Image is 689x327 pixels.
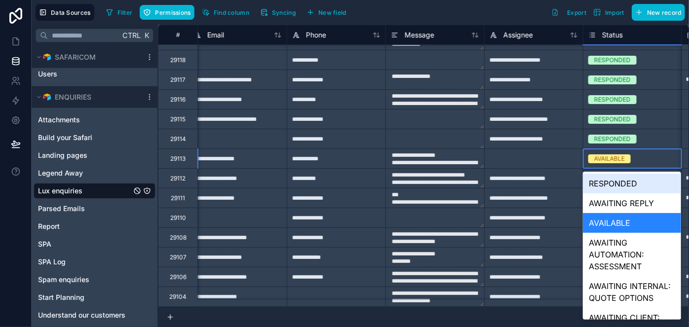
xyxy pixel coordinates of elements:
[140,5,194,20] button: Permissions
[117,9,133,16] span: Filter
[594,95,631,104] div: RESPONDED
[170,76,186,84] div: 29117
[170,56,186,64] div: 29118
[170,234,187,242] div: 29108
[143,32,150,39] span: K
[169,293,187,301] div: 29104
[594,135,631,144] div: RESPONDED
[121,29,142,41] span: Ctrl
[590,4,628,21] button: Import
[594,75,631,84] div: RESPONDED
[166,31,190,38] div: #
[170,254,187,261] div: 29107
[140,5,198,20] a: Permissions
[170,214,186,222] div: 29110
[583,276,681,308] div: AWAITING INTERNAL: QUOTE OPTIONS
[306,30,326,40] span: Phone
[170,135,186,143] div: 29114
[628,4,685,21] a: New record
[583,213,681,233] div: AVAILABLE
[170,175,186,182] div: 29112
[102,5,136,20] button: Filter
[647,9,682,16] span: New record
[198,5,253,20] button: Find column
[170,96,186,104] div: 29116
[567,9,586,16] span: Export
[170,115,186,123] div: 29115
[594,56,631,65] div: RESPONDED
[583,193,681,213] div: AWAITING REPLY
[36,4,94,21] button: Data Sources
[405,30,434,40] span: Message
[170,155,186,163] div: 29113
[548,4,590,21] button: Export
[602,30,623,40] span: Status
[503,30,533,40] span: Assignee
[257,5,303,20] a: Syncing
[594,154,625,163] div: AVAILABLE
[272,9,296,16] span: Syncing
[594,115,631,124] div: RESPONDED
[171,194,185,202] div: 29111
[155,9,191,16] span: Permissions
[632,4,685,21] button: New record
[51,9,91,16] span: Data Sources
[207,30,224,40] span: Email
[318,9,346,16] span: New field
[257,5,299,20] button: Syncing
[170,273,187,281] div: 29106
[303,5,350,20] button: New field
[583,233,681,276] div: AWAITING AUTOMATION: ASSESSMENT
[583,174,681,193] div: RESPONDED
[214,9,249,16] span: Find column
[605,9,624,16] span: Import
